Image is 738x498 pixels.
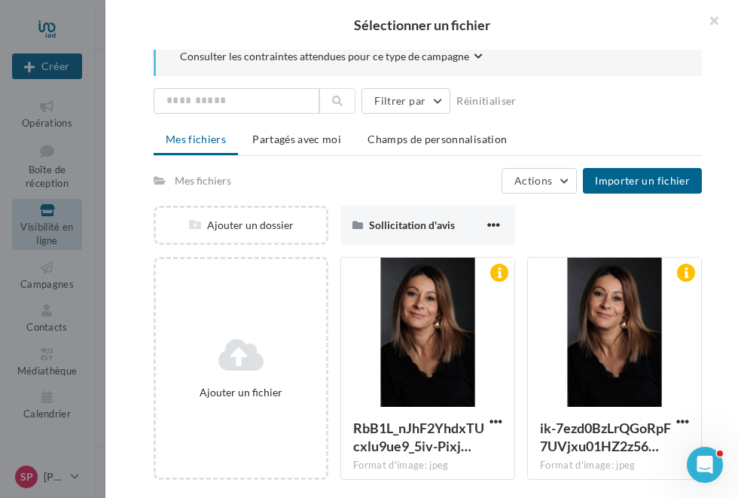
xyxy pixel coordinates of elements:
[162,385,320,400] div: Ajouter un fichier
[450,92,523,110] button: Réinitialiser
[583,168,702,194] button: Importer un fichier
[252,133,341,145] span: Partagés avec moi
[369,218,455,231] span: Sollicitation d'avis
[130,18,714,32] h2: Sélectionner un fichier
[502,168,577,194] button: Actions
[175,173,231,188] div: Mes fichiers
[180,48,483,67] button: Consulter les contraintes attendues pour ce type de campagne
[353,459,502,472] div: Format d'image: jpeg
[595,174,690,187] span: Importer un fichier
[361,88,450,114] button: Filtrer par
[367,133,507,145] span: Champs de personnalisation
[156,218,326,233] div: Ajouter un dossier
[514,174,552,187] span: Actions
[540,420,671,454] span: ik-7ezd0BzLrQGoRpF7UVjxu01HZ2z56wzu9Vgl0FpNDRLZnDYTwBNk0CidQO6-D5ntccLJ2QrFAAi5w=s0
[353,420,484,454] span: RbB1L_nJhF2YhdxTUcxlu9ue9_5iv-PixjTr2zGQBPMiWdE8CdlH88CU_d2BpUhRNhJp0w8OtJftJn04=s0
[540,459,689,472] div: Format d'image: jpeg
[687,447,723,483] iframe: Intercom live chat
[166,133,226,145] span: Mes fichiers
[180,49,469,64] span: Consulter les contraintes attendues pour ce type de campagne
